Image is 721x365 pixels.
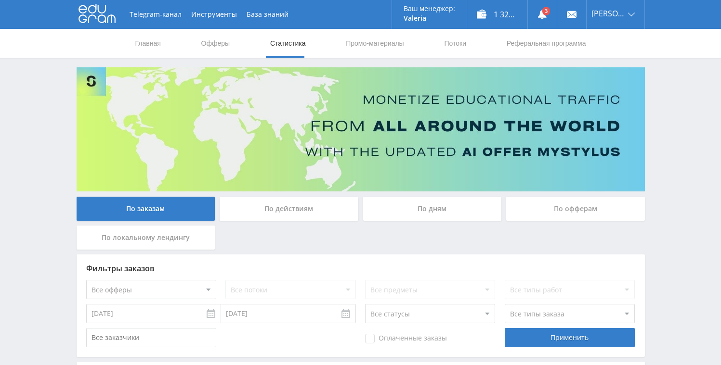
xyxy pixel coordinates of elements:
[404,5,455,13] p: Ваш менеджер:
[86,328,216,347] input: Все заказчики
[591,10,625,17] span: [PERSON_NAME]
[134,29,162,58] a: Главная
[443,29,467,58] a: Потоки
[505,328,635,347] div: Применить
[220,197,358,221] div: По действиям
[200,29,231,58] a: Офферы
[345,29,405,58] a: Промо-материалы
[77,226,215,250] div: По локальному лендингу
[269,29,307,58] a: Статистика
[506,29,587,58] a: Реферальная программа
[404,14,455,22] p: Valeria
[86,264,635,273] div: Фильтры заказов
[506,197,645,221] div: По офферам
[365,334,447,343] span: Оплаченные заказы
[77,197,215,221] div: По заказам
[77,67,645,191] img: Banner
[363,197,502,221] div: По дням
